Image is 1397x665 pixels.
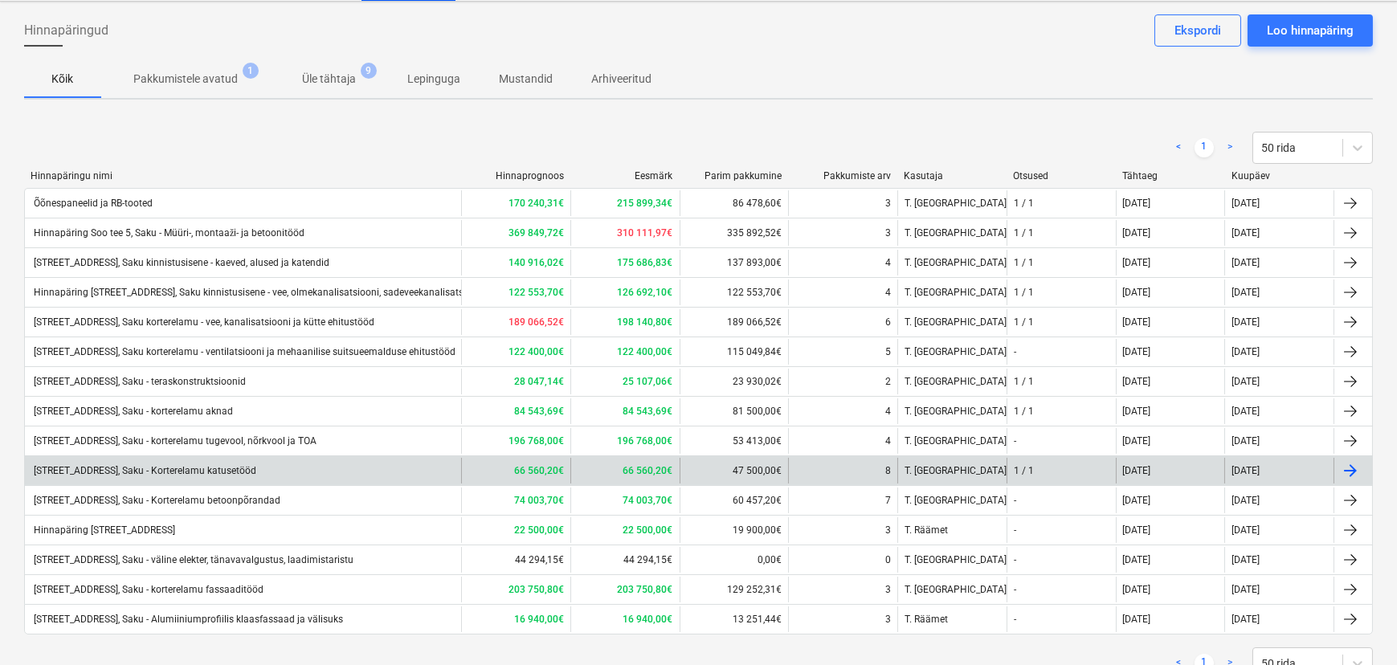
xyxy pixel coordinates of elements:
[1232,524,1260,536] div: [DATE]
[31,198,153,209] div: Õõnespaneelid ja RB-tooted
[885,614,891,625] div: 3
[1232,495,1260,506] div: [DATE]
[31,346,455,357] div: [STREET_ADDRESS], Saku korterelamu - ventilatsiooni ja mehaanilise suitsueemalduse ehitustööd
[897,339,1007,365] div: T. [GEOGRAPHIC_DATA]
[1248,14,1373,47] button: Loo hinnapäring
[31,316,374,328] div: [STREET_ADDRESS], Saku korterelamu - vee, kanalisatsiooni ja kütte ehitustööd
[623,406,673,417] b: 84 543,69€
[885,227,891,239] div: 3
[31,465,256,476] div: [STREET_ADDRESS], Saku - Korterelamu katusetööd
[1014,435,1016,447] div: -
[1317,588,1397,665] iframe: Chat Widget
[904,170,1000,182] div: Kasutaja
[577,170,673,182] div: Eesmärk
[1014,346,1016,357] div: -
[1123,376,1151,387] div: [DATE]
[1123,584,1151,595] div: [DATE]
[897,369,1007,394] div: T. [GEOGRAPHIC_DATA]
[618,435,673,447] b: 196 768,00€
[1232,198,1260,209] div: [DATE]
[897,250,1007,275] div: T. [GEOGRAPHIC_DATA]
[31,170,455,182] div: Hinnapäringu nimi
[1232,406,1260,417] div: [DATE]
[1232,465,1260,476] div: [DATE]
[133,71,238,88] p: Pakkumistele avatud
[1123,465,1151,476] div: [DATE]
[1154,14,1241,47] button: Ekspordi
[1220,138,1240,157] a: Next page
[1014,614,1016,625] div: -
[1014,495,1016,506] div: -
[1123,614,1151,625] div: [DATE]
[509,435,564,447] b: 196 768,00€
[31,614,343,625] div: [STREET_ADDRESS], Saku - Alumiiniumprofiilis klaasfassaad ja välisuks
[885,495,891,506] div: 7
[885,524,891,536] div: 3
[591,71,652,88] p: Arhiveeritud
[1317,588,1397,665] div: Vestlusvidin
[1014,198,1034,209] div: 1 / 1
[897,458,1007,483] div: T. [GEOGRAPHIC_DATA]
[514,524,564,536] b: 22 500,00€
[31,406,233,417] div: [STREET_ADDRESS], Saku - korterelamu aknad
[1232,316,1260,328] div: [DATE]
[499,71,553,88] p: Mustandid
[361,63,377,79] span: 9
[1014,376,1034,387] div: 1 / 1
[897,547,1007,573] div: T. [GEOGRAPHIC_DATA]
[1232,614,1260,625] div: [DATE]
[623,495,673,506] b: 74 003,70€
[897,577,1007,602] div: T. [GEOGRAPHIC_DATA]
[623,614,673,625] b: 16 940,00€
[509,584,564,595] b: 203 750,80€
[514,406,564,417] b: 84 543,69€
[509,287,564,298] b: 122 553,70€
[31,524,175,536] div: Hinnapäring [STREET_ADDRESS]
[897,517,1007,543] div: T. Räämet
[509,198,564,209] b: 170 240,31€
[885,584,891,595] div: 3
[680,606,789,632] div: 13 251,44€
[618,346,673,357] b: 122 400,00€
[302,71,356,88] p: Üle tähtaja
[885,376,891,387] div: 2
[1014,584,1016,595] div: -
[1232,170,1328,182] div: Kuupäev
[31,227,304,239] div: Hinnapäring Soo tee 5, Saku - Müüri-, montaaži- ja betoonitööd
[1123,406,1151,417] div: [DATE]
[1123,198,1151,209] div: [DATE]
[1014,406,1034,417] div: 1 / 1
[509,227,564,239] b: 369 849,72€
[680,279,789,305] div: 122 553,70€
[1232,554,1260,565] div: [DATE]
[243,63,259,79] span: 1
[885,257,891,268] div: 4
[1014,524,1016,536] div: -
[680,220,789,246] div: 335 892,52€
[885,435,891,447] div: 4
[885,287,891,298] div: 4
[1174,20,1221,41] div: Ekspordi
[623,465,673,476] b: 66 560,20€
[680,369,789,394] div: 23 930,02€
[680,339,789,365] div: 115 049,84€
[897,279,1007,305] div: T. [GEOGRAPHIC_DATA]
[468,170,564,182] div: Hinnaprognoos
[680,458,789,483] div: 47 500,00€
[885,554,891,565] div: 0
[618,287,673,298] b: 126 692,10€
[623,524,673,536] b: 22 500,00€
[680,190,789,216] div: 86 478,60€
[680,577,789,602] div: 129 252,31€
[1123,316,1151,328] div: [DATE]
[461,547,570,573] div: 44 294,15€
[509,346,564,357] b: 122 400,00€
[618,257,673,268] b: 175 686,83€
[514,614,564,625] b: 16 940,00€
[680,250,789,275] div: 137 893,00€
[31,495,280,506] div: [STREET_ADDRESS], Saku - Korterelamu betoonpõrandad
[623,376,673,387] b: 25 107,06€
[618,316,673,328] b: 198 140,80€
[885,316,891,328] div: 6
[509,257,564,268] b: 140 916,02€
